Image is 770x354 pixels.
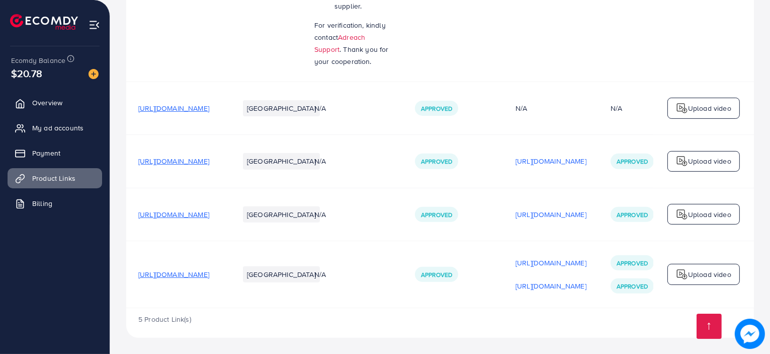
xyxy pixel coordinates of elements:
img: logo [676,155,688,167]
img: image [735,319,765,349]
span: Approved [421,210,452,219]
a: Overview [8,93,102,113]
div: N/A [516,103,586,113]
span: N/A [314,209,326,220]
img: logo [676,268,688,280]
span: [URL][DOMAIN_NAME] [138,269,209,279]
span: [URL][DOMAIN_NAME] [138,156,209,166]
span: . Thank you for your cooperation. [314,44,389,66]
p: [URL][DOMAIN_NAME] [516,280,586,292]
span: 5 Product Link(s) [138,314,191,324]
li: [GEOGRAPHIC_DATA] [243,153,320,169]
span: Payment [32,148,60,158]
span: $20.78 [11,66,42,81]
li: [GEOGRAPHIC_DATA] [243,100,320,116]
a: My ad accounts [8,118,102,138]
p: [URL][DOMAIN_NAME] [516,257,586,269]
div: N/A [611,103,622,113]
span: N/A [314,103,326,113]
img: logo [676,208,688,221]
a: Adreach Support [314,32,365,54]
span: [URL][DOMAIN_NAME] [138,209,209,220]
p: Upload video [688,155,731,167]
img: menu [89,19,100,31]
span: Approved [617,210,648,219]
li: [GEOGRAPHIC_DATA] [243,206,320,223]
span: Overview [32,98,62,108]
img: logo [10,14,78,30]
span: Approved [617,157,648,166]
p: Upload video [688,268,731,280]
span: N/A [314,269,326,279]
span: Approved [421,104,452,113]
span: My ad accounts [32,123,83,133]
span: For verification, kindly contact [314,20,386,42]
p: [URL][DOMAIN_NAME] [516,155,586,167]
img: logo [676,102,688,114]
span: [URL][DOMAIN_NAME] [138,103,209,113]
p: Upload video [688,208,731,221]
span: Billing [32,198,52,208]
span: Product Links [32,173,75,183]
span: Approved [421,157,452,166]
span: Approved [617,259,648,267]
span: Approved [617,282,648,291]
span: Ecomdy Balance [11,55,65,65]
a: Product Links [8,168,102,188]
li: [GEOGRAPHIC_DATA] [243,266,320,282]
a: Payment [8,143,102,163]
span: Approved [421,270,452,279]
span: N/A [314,156,326,166]
a: Billing [8,193,102,214]
img: image [89,69,99,79]
p: [URL][DOMAIN_NAME] [516,208,586,221]
p: Upload video [688,102,731,114]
